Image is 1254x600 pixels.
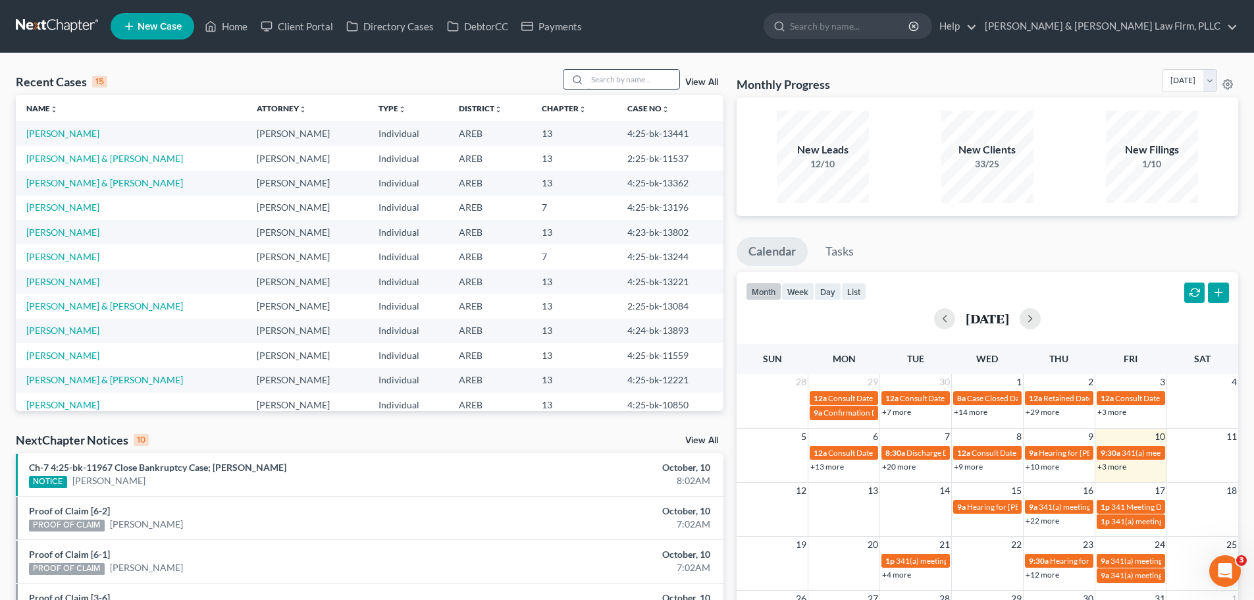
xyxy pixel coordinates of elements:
td: [PERSON_NAME] [246,171,368,195]
span: 12a [814,448,827,458]
a: +9 more [954,462,983,472]
span: Consult Date for [PERSON_NAME] [900,393,1020,403]
a: +29 more [1026,407,1059,417]
button: week [781,283,814,300]
span: Retained Date for [PERSON_NAME][GEOGRAPHIC_DATA] [1043,393,1247,403]
td: [PERSON_NAME] [246,269,368,294]
td: AREB [448,244,532,269]
div: 12/10 [777,157,869,171]
td: Individual [368,294,448,318]
span: 341 Meeting Date for [PERSON_NAME] [1111,502,1247,512]
span: Hearing for [PERSON_NAME] [967,502,1070,512]
a: [PERSON_NAME] [26,202,99,213]
span: 9a [1101,570,1109,580]
span: 1p [885,556,895,566]
td: 13 [531,343,617,368]
td: [PERSON_NAME] [246,220,368,244]
span: 9a [1029,502,1037,512]
span: 8a [957,393,966,403]
a: [PERSON_NAME] [110,518,183,531]
a: +3 more [1097,462,1126,472]
i: unfold_more [398,105,406,113]
a: +13 more [810,462,844,472]
div: 33/25 [941,157,1033,171]
td: 13 [531,146,617,171]
td: AREB [448,269,532,294]
span: 12a [1029,393,1042,403]
span: 341(a) meeting for [PERSON_NAME] [896,556,1023,566]
td: 13 [531,269,617,294]
a: +3 more [1097,407,1126,417]
span: 1p [1101,502,1110,512]
span: 341(a) meeting for [PERSON_NAME] [1110,570,1238,580]
i: unfold_more [579,105,587,113]
span: 9a [814,408,822,418]
a: [PERSON_NAME] [26,399,99,410]
a: +4 more [882,570,911,580]
td: 13 [531,171,617,195]
a: View All [685,436,718,445]
span: 8:30a [885,448,905,458]
button: list [841,283,866,300]
a: +10 more [1026,462,1059,472]
td: Individual [368,146,448,171]
span: 18 [1225,483,1238,499]
span: Tue [907,353,924,364]
a: +12 more [1026,570,1059,580]
a: Chapterunfold_more [542,103,587,113]
td: [PERSON_NAME] [246,368,368,393]
td: 4:25-bk-13441 [617,121,723,146]
td: 2:25-bk-11537 [617,146,723,171]
span: Consult Date for Love, [PERSON_NAME] [828,393,968,403]
td: 7 [531,244,617,269]
a: [PERSON_NAME] [26,350,99,361]
a: +20 more [882,462,916,472]
td: 13 [531,393,617,417]
a: [PERSON_NAME] [26,251,99,262]
div: 8:02AM [492,474,710,487]
a: Help [933,14,977,38]
td: Individual [368,171,448,195]
span: Sun [763,353,782,364]
td: Individual [368,220,448,244]
a: Case Nounfold_more [627,103,669,113]
div: New Leads [777,142,869,157]
div: 15 [92,76,107,88]
div: PROOF OF CLAIM [29,563,105,575]
span: 11 [1225,429,1238,445]
div: 7:02AM [492,518,710,531]
span: Thu [1049,353,1068,364]
div: 10 [134,434,149,446]
span: 30 [938,374,951,390]
a: Payments [515,14,588,38]
span: 8 [1015,429,1023,445]
span: 4 [1230,374,1238,390]
h2: [DATE] [966,312,1009,325]
span: Sat [1194,353,1211,364]
td: 13 [531,294,617,318]
span: 25 [1225,537,1238,553]
a: Proof of Claim [6-1] [29,549,110,560]
a: [PERSON_NAME] [110,561,183,574]
td: AREB [448,171,532,195]
span: 12a [957,448,970,458]
a: [PERSON_NAME] [72,474,145,487]
td: 7 [531,196,617,220]
a: View All [685,78,718,87]
button: day [814,283,841,300]
span: 6 [872,429,879,445]
span: 13 [866,483,879,499]
span: 9:30a [1029,556,1049,566]
a: +7 more [882,407,911,417]
span: Hearing for [PERSON_NAME] [1039,448,1141,458]
a: [PERSON_NAME] & [PERSON_NAME] [26,153,183,164]
td: 4:24-bk-13893 [617,319,723,343]
td: [PERSON_NAME] [246,393,368,417]
a: Attorneyunfold_more [257,103,307,113]
td: Individual [368,121,448,146]
span: Consult Date for [PERSON_NAME] [972,448,1091,458]
div: PROOF OF CLAIM [29,520,105,532]
span: 14 [938,483,951,499]
td: [PERSON_NAME] [246,146,368,171]
td: AREB [448,319,532,343]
